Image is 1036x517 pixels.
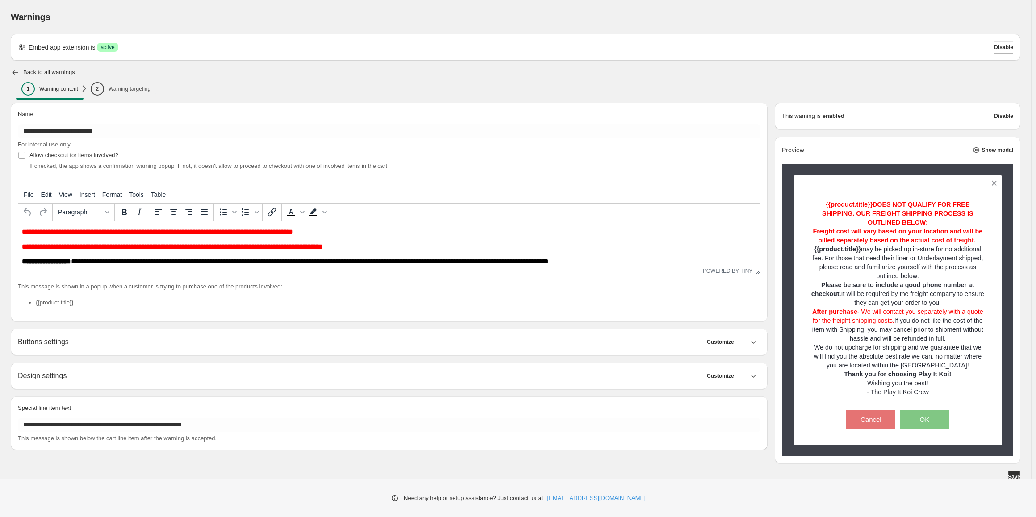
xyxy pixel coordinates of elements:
[18,221,760,267] iframe: Rich Text Area
[982,146,1013,154] span: Show modal
[238,204,260,220] div: Numbered list
[20,204,35,220] button: Undo
[216,204,238,220] div: Bullet list
[21,82,35,96] div: 1
[23,69,75,76] h2: Back to all warnings
[41,191,52,198] span: Edit
[812,246,983,279] span: may be picked up in-store for no additional fee. For those that need their liner or Underlayment ...
[18,435,217,442] span: This message is shown below the cart line item after the warning is accepted.
[812,308,983,342] span: If you do not like the cost of the item with Shipping, you may cancel prior to shipment without h...
[59,191,72,198] span: View
[1008,471,1020,483] button: Save
[994,41,1013,54] button: Disable
[707,370,760,382] button: Customize
[844,371,951,378] strong: Thank you for choosing Play It Koi!
[707,372,734,379] span: Customize
[841,290,984,306] span: It will be required by the freight company to ensure they can get your order to you.
[994,110,1013,122] button: Disable
[18,111,33,117] span: Name
[102,191,122,198] span: Format
[36,298,760,307] li: {{product.title}}
[547,494,646,503] a: [EMAIL_ADDRESS][DOMAIN_NAME]
[151,204,166,220] button: Align left
[79,191,95,198] span: Insert
[867,379,928,387] span: Wishing you the best!
[809,388,986,396] p: - The Play It Koi Crew
[752,267,760,275] div: Resize
[18,338,69,346] h2: Buttons settings
[707,338,734,346] span: Customize
[117,204,132,220] button: Bold
[814,344,982,369] span: We do not upcharge for shipping and we guarantee that we will find you the absolute best rate we ...
[39,85,78,92] p: Warning content
[969,144,1013,156] button: Show modal
[109,85,150,92] p: Warning targeting
[18,282,760,291] p: This message is shown in a popup when a customer is trying to purchase one of the products involved:
[994,44,1013,51] span: Disable
[811,281,974,297] strong: Please be sure to include a good phone number at checkout.
[284,204,306,220] div: Text color
[18,371,67,380] h2: Design settings
[166,204,181,220] button: Align center
[100,44,114,51] span: active
[782,112,821,121] p: This warning is
[196,204,212,220] button: Justify
[994,113,1013,120] span: Disable
[29,163,387,169] span: If checked, the app shows a confirmation warning popup. If not, it doesn't allow to proceed to ch...
[35,204,50,220] button: Redo
[29,43,95,52] p: Embed app extension is
[813,308,983,324] span: - We will contact you separately with a quote for the freight shipping costs.
[306,204,328,220] div: Background color
[823,112,844,121] strong: enabled
[132,204,147,220] button: Italic
[11,12,50,22] span: Warnings
[1008,473,1020,480] span: Save
[813,228,982,244] strong: Freight cost will vary based on your location and will be billed separately based on the actual c...
[54,204,113,220] button: Formats
[814,246,861,253] strong: {{product.title}}
[181,204,196,220] button: Align right
[812,308,857,315] strong: After purchase
[29,152,118,158] span: Allow checkout for items involved?
[826,201,873,208] strong: {{product.title}}
[846,410,895,429] button: Cancel
[129,191,144,198] span: Tools
[18,141,71,148] span: For internal use only.
[264,204,280,220] button: Insert/edit link
[151,191,166,198] span: Table
[707,336,760,348] button: Customize
[58,208,102,216] span: Paragraph
[24,191,34,198] span: File
[782,146,804,154] h2: Preview
[703,268,753,274] a: Powered by Tiny
[91,82,104,96] div: 2
[18,404,71,411] span: Special line item text
[822,201,973,226] strong: DOES NOT QUALIFY FOR FREE SHIPPING. OUR FREIGHT SHIPPING PROCESS IS OUTLINED BELOW:
[900,410,949,429] button: OK
[4,7,738,133] body: Rich Text Area. Press ALT-0 for help.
